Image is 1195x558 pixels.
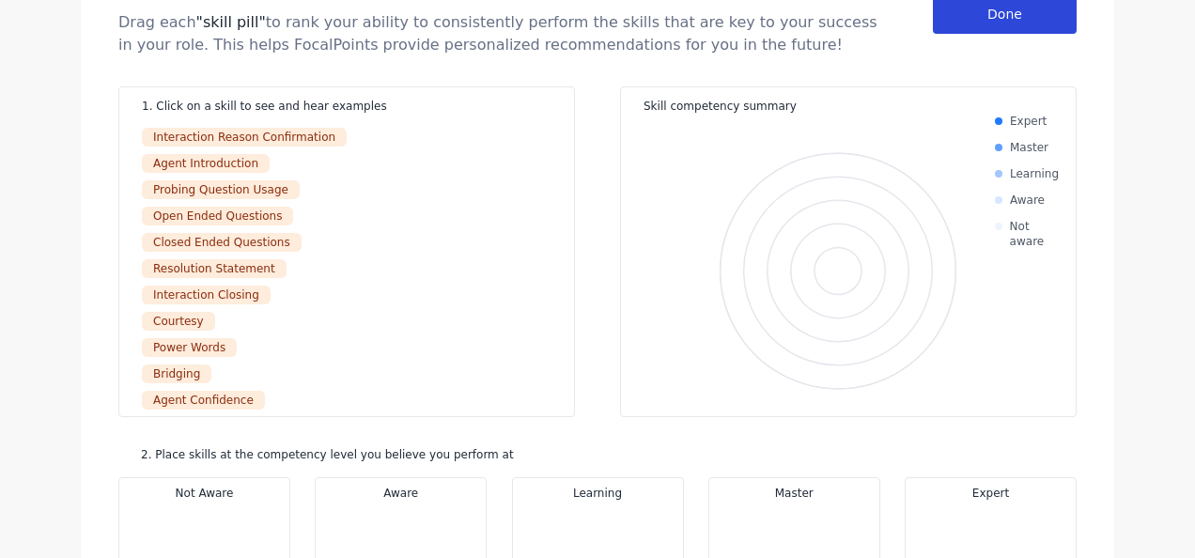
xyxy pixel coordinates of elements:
[118,11,885,56] div: Drag each to rank your ability to consistently perform the skills that are key to your success in...
[1010,166,1059,181] div: Learning
[142,207,293,225] div: Open Ended Questions
[142,338,237,357] div: Power Words
[644,99,1064,114] div: Skill competency summary
[142,154,270,173] div: Agent Introduction
[142,99,551,114] div: 1. Click on a skill to see and hear examples
[1010,193,1045,208] div: Aware
[1010,140,1048,155] div: Master
[141,447,1077,462] div: 2. Place skills at the competency level you believe you perform at
[142,233,302,252] div: Closed Ended Questions
[196,13,266,31] span: "skill pill"
[681,114,995,428] svg: Interactive chart
[142,312,215,331] div: Courtesy
[1010,114,1047,129] div: Expert
[681,114,995,428] div: Chart. Highcharts interactive chart.
[142,391,265,410] div: Agent Confidence
[1010,219,1064,249] div: Not aware
[142,259,287,278] div: Resolution Statement
[142,286,271,304] div: Interaction Closing
[142,180,300,199] div: Probing Question Usage
[142,128,347,147] div: Interaction Reason Confirmation
[142,364,211,383] div: Bridging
